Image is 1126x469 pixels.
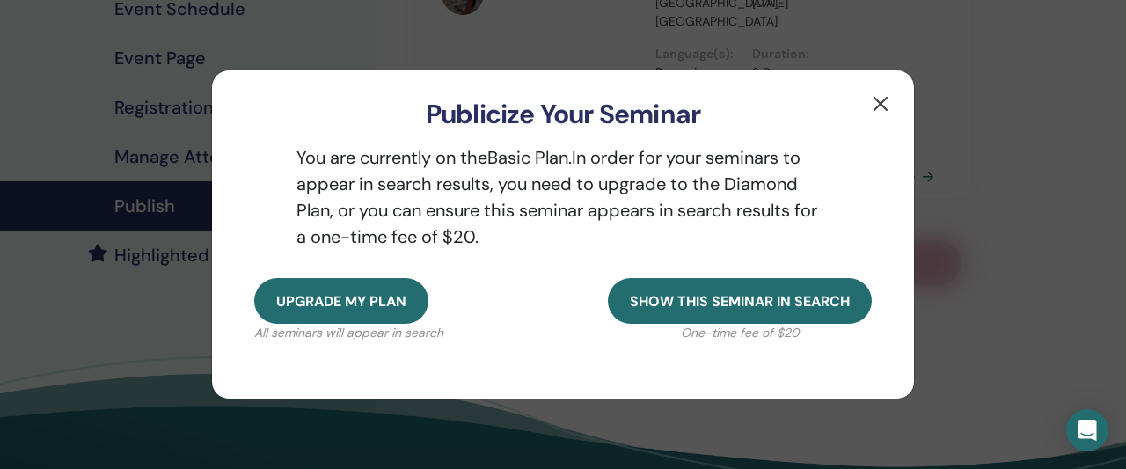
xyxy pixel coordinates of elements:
div: Open Intercom Messenger [1066,409,1108,451]
span: Upgrade my plan [276,292,406,311]
button: Show this seminar in search [608,278,872,324]
span: Show this seminar in search [630,292,850,311]
h3: Publicize Your Seminar [240,99,886,130]
button: Upgrade my plan [254,278,428,324]
p: You are currently on the Basic Plan. In order for your seminars to appear in search results, you ... [254,144,872,250]
p: All seminars will appear in search [254,324,443,342]
p: One-time fee of $20 [608,324,872,342]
